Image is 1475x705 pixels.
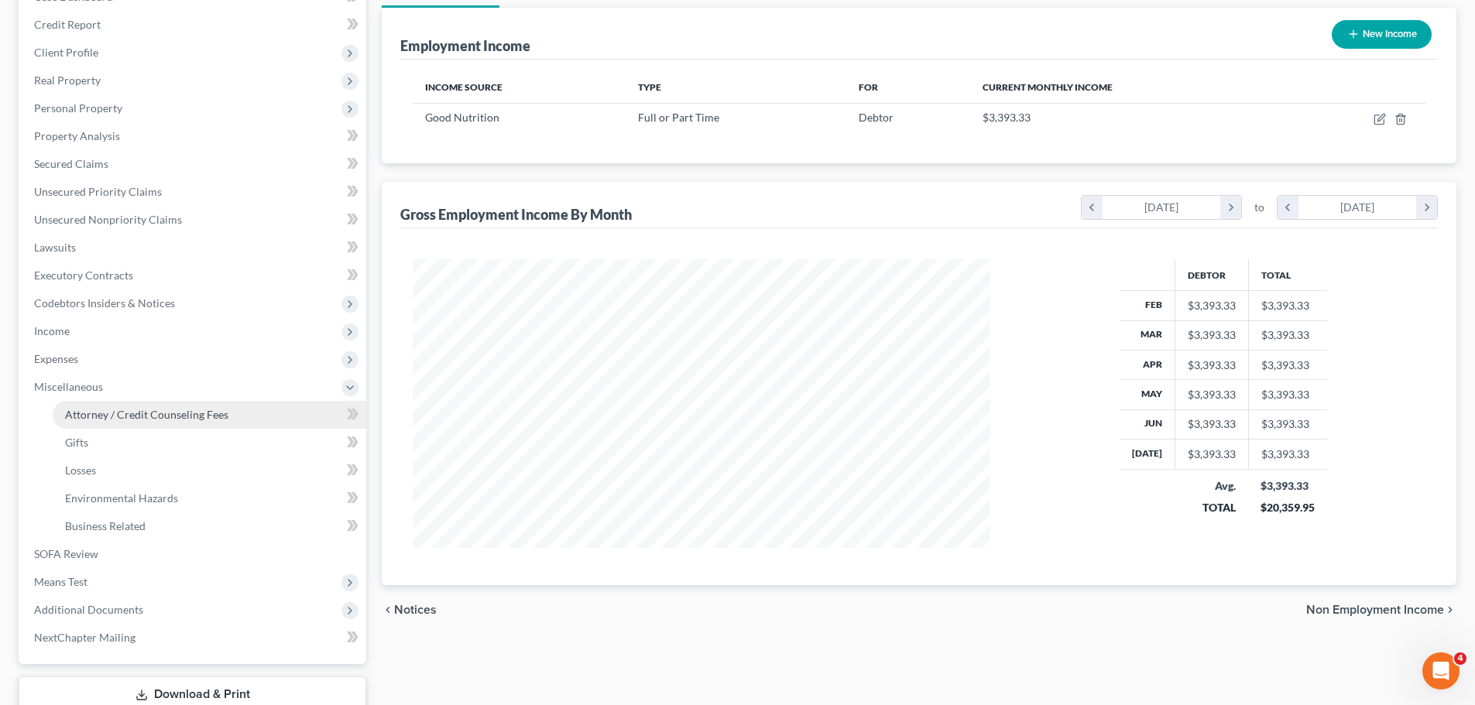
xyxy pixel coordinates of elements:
[65,436,88,449] span: Gifts
[53,512,366,540] a: Business Related
[34,380,103,393] span: Miscellaneous
[22,150,366,178] a: Secured Claims
[1248,320,1327,350] td: $3,393.33
[22,122,366,150] a: Property Analysis
[1188,416,1236,432] div: $3,393.33
[859,81,878,93] span: For
[1120,350,1175,379] th: Apr
[859,111,894,124] span: Debtor
[34,575,87,588] span: Means Test
[34,547,98,560] span: SOFA Review
[1332,20,1432,49] button: New Income
[34,74,101,87] span: Real Property
[1120,440,1175,469] th: [DATE]
[1261,500,1315,515] div: $20,359.95
[34,324,70,337] span: Income
[1188,298,1236,313] div: $3,393.33
[1248,380,1327,409] td: $3,393.33
[1298,196,1417,219] div: [DATE]
[1103,196,1221,219] div: [DATE]
[382,604,437,616] button: chevron_left Notices
[1175,259,1248,290] th: Debtor
[34,296,175,310] span: Codebtors Insiders & Notices
[34,269,133,282] span: Executory Contracts
[1187,478,1236,494] div: Avg.
[22,206,366,234] a: Unsecured Nonpriority Claims
[1220,196,1241,219] i: chevron_right
[1120,380,1175,409] th: May
[1188,327,1236,343] div: $3,393.33
[65,464,96,477] span: Losses
[34,157,108,170] span: Secured Claims
[22,178,366,206] a: Unsecured Priority Claims
[1120,320,1175,350] th: Mar
[65,491,178,505] span: Environmental Hazards
[1254,200,1264,215] span: to
[34,129,120,142] span: Property Analysis
[34,18,101,31] span: Credit Report
[34,101,122,115] span: Personal Property
[22,234,366,262] a: Lawsuits
[22,11,366,39] a: Credit Report
[1416,196,1437,219] i: chevron_right
[1422,652,1460,690] iframe: Intercom live chat
[53,401,366,429] a: Attorney / Credit Counseling Fees
[65,519,146,532] span: Business Related
[53,457,366,484] a: Losses
[1306,604,1444,616] span: Non Employment Income
[1306,604,1456,616] button: Non Employment Income chevron_right
[983,81,1113,93] span: Current Monthly Income
[34,213,182,226] span: Unsecured Nonpriority Claims
[1261,478,1315,494] div: $3,393.33
[34,352,78,365] span: Expenses
[34,603,143,616] span: Additional Documents
[1187,500,1236,515] div: TOTAL
[1248,350,1327,379] td: $3,393.33
[34,241,76,254] span: Lawsuits
[34,631,135,644] span: NextChapter Mailing
[53,429,366,457] a: Gifts
[1082,196,1103,219] i: chevron_left
[400,205,632,224] div: Gross Employment Income By Month
[394,604,437,616] span: Notices
[382,604,394,616] i: chevron_left
[1248,259,1327,290] th: Total
[1248,291,1327,320] td: $3,393.33
[1444,604,1456,616] i: chevron_right
[1454,652,1466,665] span: 4
[1188,358,1236,373] div: $3,393.33
[1248,440,1327,469] td: $3,393.33
[1120,409,1175,439] th: Jun
[1278,196,1298,219] i: chevron_left
[22,540,366,568] a: SOFA Review
[1188,447,1236,462] div: $3,393.33
[638,81,661,93] span: Type
[53,484,366,512] a: Environmental Hazards
[34,46,98,59] span: Client Profile
[65,408,228,421] span: Attorney / Credit Counseling Fees
[1248,409,1327,439] td: $3,393.33
[425,81,503,93] span: Income Source
[34,185,162,198] span: Unsecured Priority Claims
[638,111,719,124] span: Full or Part Time
[425,111,499,124] span: Good Nutrition
[22,624,366,652] a: NextChapter Mailing
[1188,387,1236,402] div: $3,393.33
[983,111,1031,124] span: $3,393.33
[1120,291,1175,320] th: Feb
[22,262,366,289] a: Executory Contracts
[400,36,530,55] div: Employment Income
